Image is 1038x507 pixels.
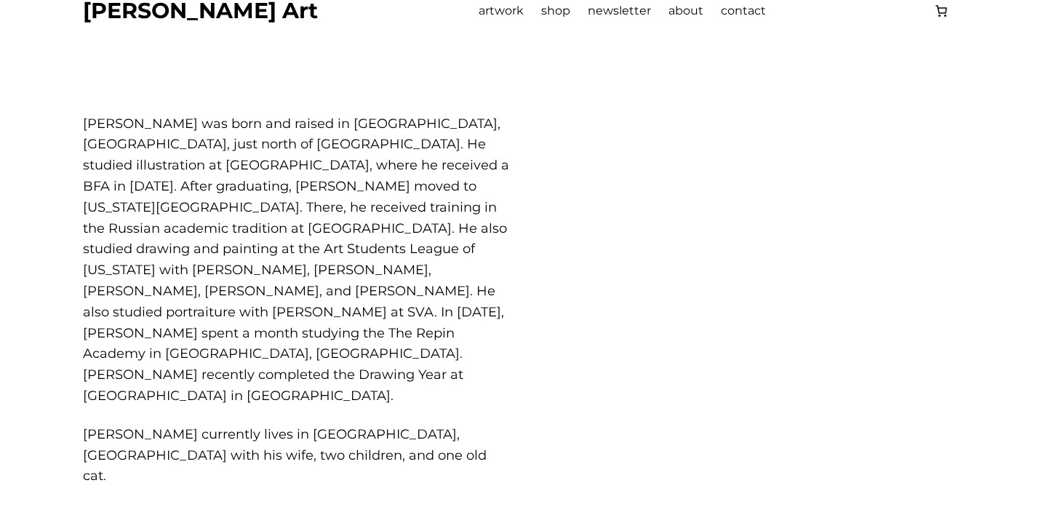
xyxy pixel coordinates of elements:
[668,1,703,20] a: about
[588,4,651,17] span: newsletter
[541,1,570,20] a: shop
[588,1,651,20] a: newsletter
[83,424,511,487] p: [PERSON_NAME] currently lives in [GEOGRAPHIC_DATA], [GEOGRAPHIC_DATA] with his wife, two children...
[541,4,570,17] span: shop
[668,4,703,17] span: about
[721,4,766,17] span: contact
[479,1,524,20] a: artwork
[479,4,524,17] span: artwork
[83,113,511,407] p: [PERSON_NAME] was born and raised in [GEOGRAPHIC_DATA], [GEOGRAPHIC_DATA], just north of [GEOGRAP...
[479,1,766,20] nav: Navigation
[721,1,766,20] a: contact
